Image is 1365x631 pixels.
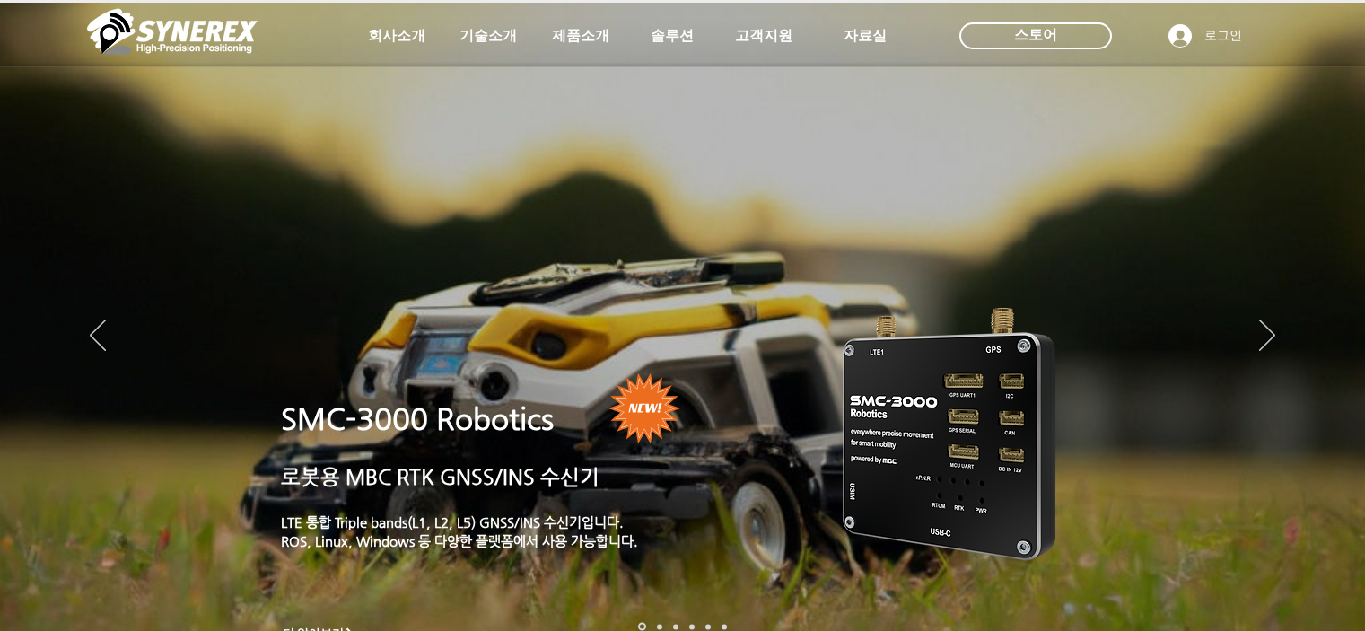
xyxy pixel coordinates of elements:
a: LTE 통합 Triple bands(L1, L2, L5) GNSS/INS 수신기입니다. [281,514,624,530]
span: 스토어 [1014,25,1057,45]
a: SMC-3000 Robotics [281,402,554,436]
span: 제품소개 [552,27,609,46]
a: 드론 8 - SMC 2000 [657,624,662,629]
a: 회사소개 [352,18,442,54]
span: 솔루션 [651,27,694,46]
nav: 슬라이드 [633,623,732,631]
a: 로봇용 MBC RTK GNSS/INS 수신기 [281,465,599,488]
a: 솔루션 [627,18,717,54]
a: 자료실 [820,18,910,54]
span: 고객지원 [735,27,792,46]
button: 로그인 [1156,19,1255,53]
a: 측량 IoT [673,624,678,629]
span: 회사소개 [368,27,425,46]
button: 다음 [1259,320,1275,354]
div: 스토어 [959,22,1112,49]
a: ROS, Linux, Windows 등 다양한 플랫폼에서 사용 가능합니다. [281,533,638,548]
a: 자율주행 [689,624,695,629]
img: 씨너렉스_White_simbol_대지 1.png [87,4,258,58]
span: 자료실 [844,27,887,46]
a: 기술소개 [443,18,533,54]
img: KakaoTalk_20241224_155801212.png [818,281,1082,582]
span: 기술소개 [459,27,517,46]
a: 제품소개 [536,18,626,54]
button: 이전 [90,320,106,354]
a: 로봇- SMC 2000 [638,623,646,631]
a: 로봇 [705,624,711,629]
a: 정밀농업 [722,624,727,629]
a: 고객지원 [719,18,809,54]
span: 로그인 [1198,27,1248,45]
